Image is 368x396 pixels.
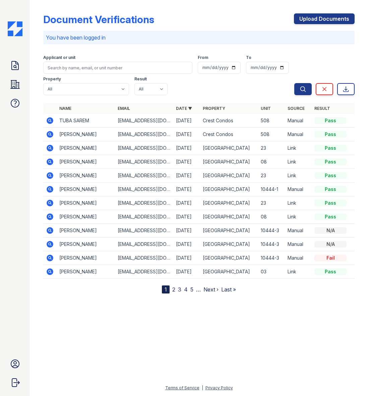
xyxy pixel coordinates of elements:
a: Next › [203,286,219,293]
div: | [202,385,203,390]
td: Link [285,169,312,183]
a: 5 [190,286,193,293]
td: Manual [285,114,312,128]
td: [DATE] [173,155,200,169]
td: [EMAIL_ADDRESS][DOMAIN_NAME] [115,224,173,238]
a: Result [314,106,330,111]
td: [GEOGRAPHIC_DATA] [200,183,258,196]
a: Privacy Policy [205,385,233,390]
div: 1 [162,285,170,293]
td: [GEOGRAPHIC_DATA] [200,169,258,183]
td: [EMAIL_ADDRESS][DOMAIN_NAME] [115,210,173,224]
td: Manual [285,224,312,238]
div: Pass [314,117,347,124]
label: From [198,55,208,60]
td: [GEOGRAPHIC_DATA] [200,155,258,169]
td: [GEOGRAPHIC_DATA] [200,210,258,224]
td: [DATE] [173,210,200,224]
td: [EMAIL_ADDRESS][DOMAIN_NAME] [115,183,173,196]
a: Email [118,106,130,111]
td: 08 [258,155,285,169]
div: Fail [314,255,347,261]
td: [PERSON_NAME] [57,128,115,141]
td: 10444-1 [258,183,285,196]
td: [DATE] [173,114,200,128]
td: Manual [285,128,312,141]
div: N/A [314,227,347,234]
td: Link [285,141,312,155]
a: Property [203,106,225,111]
td: [EMAIL_ADDRESS][DOMAIN_NAME] [115,155,173,169]
td: [EMAIL_ADDRESS][DOMAIN_NAME] [115,238,173,251]
a: Last » [221,286,236,293]
td: Link [285,265,312,279]
td: [DATE] [173,265,200,279]
td: Crest Condos [200,114,258,128]
td: 23 [258,141,285,155]
td: [GEOGRAPHIC_DATA] [200,141,258,155]
div: Pass [314,200,347,206]
a: Terms of Service [165,385,199,390]
td: Manual [285,238,312,251]
td: 508 [258,128,285,141]
td: TUBA SAREM [57,114,115,128]
td: 23 [258,196,285,210]
p: You have been logged in [46,34,352,42]
td: [PERSON_NAME] [57,210,115,224]
td: [PERSON_NAME] [57,251,115,265]
td: [PERSON_NAME] [57,169,115,183]
a: Unit [261,106,271,111]
td: [DATE] [173,224,200,238]
td: [EMAIL_ADDRESS][DOMAIN_NAME] [115,251,173,265]
td: [EMAIL_ADDRESS][DOMAIN_NAME] [115,114,173,128]
div: Pass [314,186,347,193]
td: Crest Condos [200,128,258,141]
td: [PERSON_NAME] [57,265,115,279]
td: [GEOGRAPHIC_DATA] [200,251,258,265]
div: Document Verifications [43,13,154,25]
td: [DATE] [173,196,200,210]
td: [PERSON_NAME] [57,183,115,196]
td: 10444-3 [258,238,285,251]
td: [DATE] [173,128,200,141]
div: N/A [314,241,347,248]
td: [EMAIL_ADDRESS][DOMAIN_NAME] [115,196,173,210]
a: Upload Documents [294,13,355,24]
td: [EMAIL_ADDRESS][DOMAIN_NAME] [115,265,173,279]
td: [GEOGRAPHIC_DATA] [200,224,258,238]
label: Property [43,76,61,82]
td: [PERSON_NAME] [57,196,115,210]
a: Source [288,106,305,111]
div: Pass [314,145,347,151]
a: 2 [172,286,175,293]
a: Date ▼ [176,106,192,111]
td: [GEOGRAPHIC_DATA] [200,238,258,251]
td: [EMAIL_ADDRESS][DOMAIN_NAME] [115,169,173,183]
td: Manual [285,183,312,196]
input: Search by name, email, or unit number [43,62,192,74]
td: Link [285,210,312,224]
div: Pass [314,268,347,275]
div: Pass [314,172,347,179]
td: [GEOGRAPHIC_DATA] [200,265,258,279]
span: … [196,285,201,293]
label: To [246,55,251,60]
label: Result [134,76,147,82]
div: Pass [314,158,347,165]
td: [DATE] [173,169,200,183]
td: 10444-3 [258,224,285,238]
td: [DATE] [173,238,200,251]
td: Link [285,196,312,210]
td: Link [285,155,312,169]
div: Pass [314,213,347,220]
a: 3 [178,286,181,293]
td: [PERSON_NAME] [57,141,115,155]
td: 03 [258,265,285,279]
td: 08 [258,210,285,224]
td: [PERSON_NAME] [57,155,115,169]
td: [EMAIL_ADDRESS][DOMAIN_NAME] [115,141,173,155]
div: Pass [314,131,347,138]
td: [PERSON_NAME] [57,224,115,238]
td: 23 [258,169,285,183]
td: [DATE] [173,141,200,155]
